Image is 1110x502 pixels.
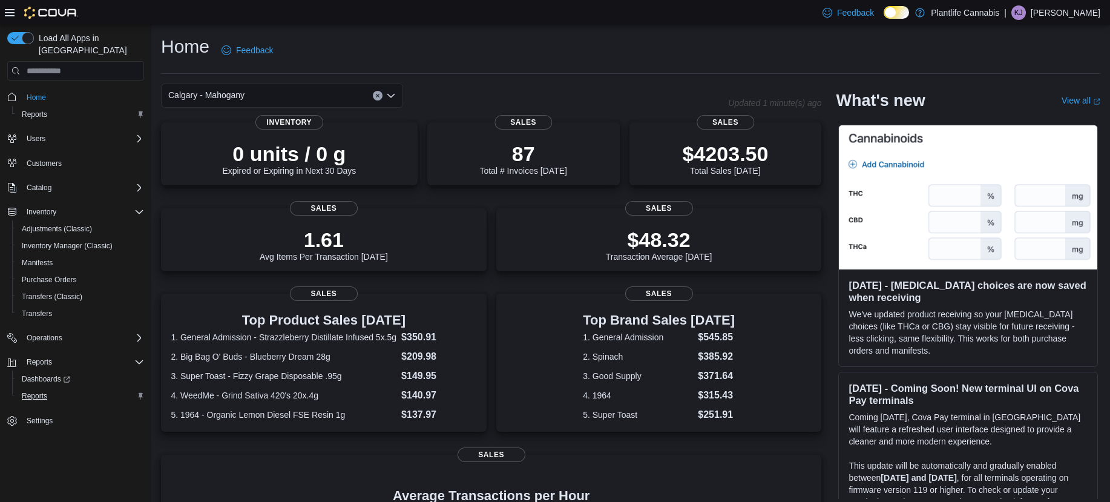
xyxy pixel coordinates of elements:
span: Calgary - Mahogany [168,88,245,102]
div: Kessa Jardine [1011,5,1026,20]
strong: [DATE] and [DATE] [881,473,956,483]
div: Total Sales [DATE] [683,142,769,176]
span: Load All Apps in [GEOGRAPHIC_DATA] [34,32,144,56]
dd: $149.95 [401,369,476,383]
span: Users [22,131,144,146]
dd: $209.98 [401,349,476,364]
div: Expired or Expiring in Next 30 Days [222,142,356,176]
dt: 1. General Admission [583,331,693,343]
button: Catalog [2,179,149,196]
h1: Home [161,35,209,59]
a: Transfers [17,306,57,321]
dd: $251.91 [698,408,735,422]
a: Dashboards [17,372,75,386]
dt: 5. 1964 - Organic Lemon Diesel FSE Resin 1g [171,409,396,421]
span: Dashboards [17,372,144,386]
span: Settings [22,413,144,428]
span: Sales [290,286,358,301]
button: Open list of options [386,91,396,101]
dt: 4. 1964 [583,389,693,401]
h3: Top Product Sales [DATE] [171,313,476,328]
img: Cova [24,7,78,19]
div: Avg Items Per Transaction [DATE] [260,228,388,262]
button: Reports [22,355,57,369]
a: Adjustments (Classic) [17,222,97,236]
button: Operations [2,329,149,346]
button: Operations [22,331,67,345]
span: Home [27,93,46,102]
button: Settings [2,412,149,429]
dt: 2. Big Bag O' Buds - Blueberry Dream 28g [171,351,396,363]
button: Inventory Manager (Classic) [12,237,149,254]
button: Adjustments (Classic) [12,220,149,237]
dd: $545.85 [698,330,735,345]
span: Home [22,89,144,104]
span: Users [27,134,45,144]
div: Transaction Average [DATE] [606,228,712,262]
span: Transfers (Classic) [17,289,144,304]
p: We've updated product receiving so your [MEDICAL_DATA] choices (like THCa or CBG) stay visible fo... [849,308,1088,357]
button: Clear input [373,91,383,101]
span: Sales [290,201,358,216]
a: Settings [22,414,57,428]
h2: What's new [836,91,925,110]
button: Home [2,88,149,105]
span: Reports [22,355,144,369]
span: Transfers [17,306,144,321]
span: Feedback [236,44,273,56]
dd: $137.97 [401,408,476,422]
span: Reports [27,357,52,367]
span: Transfers [22,309,52,319]
a: Customers [22,156,67,171]
span: Inventory [22,205,144,219]
span: Catalog [22,180,144,195]
input: Dark Mode [884,6,909,19]
span: Adjustments (Classic) [17,222,144,236]
button: Inventory [22,205,61,219]
span: Inventory Manager (Classic) [17,239,144,253]
span: Purchase Orders [17,272,144,287]
button: Users [22,131,50,146]
span: Sales [697,115,754,130]
span: Sales [458,448,525,462]
dt: 1. General Admission - Strazzleberry Distillate Infused 5x.5g [171,331,396,343]
dt: 3. Super Toast - Fizzy Grape Disposable .95g [171,370,396,382]
span: Dashboards [22,374,70,384]
span: Inventory [255,115,323,130]
p: | [1004,5,1007,20]
p: 0 units / 0 g [222,142,356,166]
dt: 5. Super Toast [583,409,693,421]
p: [PERSON_NAME] [1031,5,1100,20]
a: Transfers (Classic) [17,289,87,304]
button: Purchase Orders [12,271,149,288]
a: Dashboards [12,371,149,388]
a: Home [22,90,51,105]
p: Coming [DATE], Cova Pay terminal in [GEOGRAPHIC_DATA] will feature a refreshed user interface des... [849,411,1088,448]
a: Feedback [818,1,879,25]
button: Catalog [22,180,56,195]
button: Reports [2,354,149,371]
a: Feedback [217,38,278,62]
button: Users [2,130,149,147]
dd: $385.92 [698,349,735,364]
dt: 3. Good Supply [583,370,693,382]
a: Inventory Manager (Classic) [17,239,117,253]
button: Customers [2,154,149,172]
p: 87 [479,142,566,166]
span: Manifests [22,258,53,268]
button: Transfers [12,305,149,322]
button: Manifests [12,254,149,271]
span: Sales [625,201,693,216]
span: Reports [17,389,144,403]
dd: $371.64 [698,369,735,383]
span: Reports [22,391,47,401]
span: Sales [494,115,552,130]
span: Customers [27,159,62,168]
span: Manifests [17,256,144,270]
p: $48.32 [606,228,712,252]
p: $4203.50 [683,142,769,166]
p: Updated 1 minute(s) ago [728,98,821,108]
span: Adjustments (Classic) [22,224,92,234]
dd: $350.91 [401,330,476,345]
dt: 2. Spinach [583,351,693,363]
